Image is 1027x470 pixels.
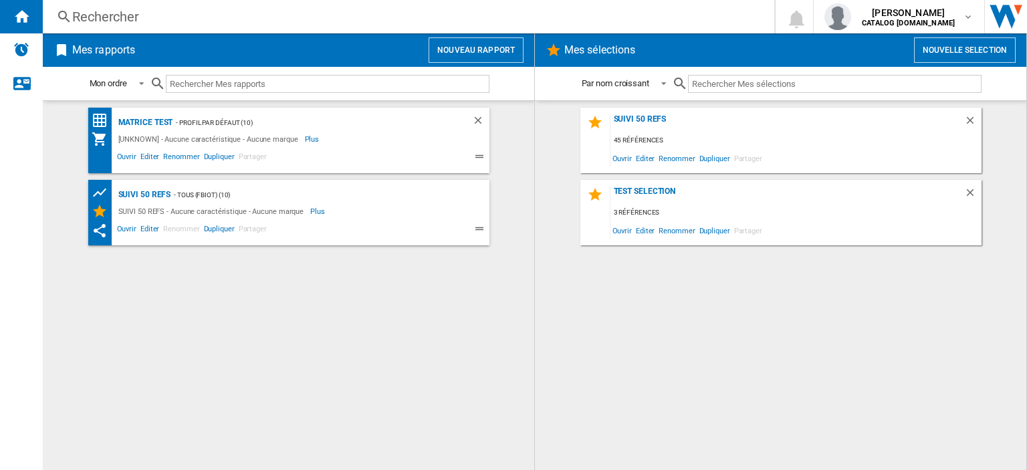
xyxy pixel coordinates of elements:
[115,131,305,147] div: [UNKNOWN] - Aucune caractéristique - Aucune marque
[610,149,634,167] span: Ouvrir
[964,187,982,205] div: Supprimer
[115,203,311,219] div: SUIVI 50 REFS - Aucune caractéristique - Aucune marque
[161,223,201,239] span: Renommer
[92,223,108,239] ng-md-icon: Ce rapport a été partagé avec vous
[688,75,982,93] input: Rechercher Mes sélections
[862,19,955,27] b: CATALOG [DOMAIN_NAME]
[610,132,982,149] div: 45 références
[562,37,638,63] h2: Mes sélections
[13,41,29,57] img: alerts-logo.svg
[237,150,269,166] span: Partager
[115,223,138,239] span: Ouvrir
[92,203,115,219] div: Mes Sélections
[92,112,115,129] div: Matrice des prix
[173,114,445,131] div: - Profil par défaut (10)
[115,187,171,203] div: SUIVI 50 REFS
[161,150,201,166] span: Renommer
[138,223,161,239] span: Editer
[310,203,327,219] span: Plus
[170,187,462,203] div: - TOUS (fbiot) (10)
[237,223,269,239] span: Partager
[657,149,697,167] span: Renommer
[862,6,955,19] span: [PERSON_NAME]
[202,223,237,239] span: Dupliquer
[697,149,732,167] span: Dupliquer
[429,37,524,63] button: Nouveau rapport
[657,221,697,239] span: Renommer
[72,7,739,26] div: Rechercher
[115,114,173,131] div: matrice test
[582,78,649,88] div: Par nom croissant
[610,205,982,221] div: 3 références
[732,149,764,167] span: Partager
[697,221,732,239] span: Dupliquer
[732,221,764,239] span: Partager
[634,149,657,167] span: Editer
[90,78,127,88] div: Mon ordre
[824,3,851,30] img: profile.jpg
[964,114,982,132] div: Supprimer
[305,131,322,147] span: Plus
[610,114,964,132] div: SUIVI 50 REFS
[610,187,964,205] div: test selection
[914,37,1016,63] button: Nouvelle selection
[634,221,657,239] span: Editer
[202,150,237,166] span: Dupliquer
[70,37,138,63] h2: Mes rapports
[92,131,115,147] div: Mon assortiment
[610,221,634,239] span: Ouvrir
[166,75,489,93] input: Rechercher Mes rapports
[472,114,489,131] div: Supprimer
[138,150,161,166] span: Editer
[92,185,115,201] div: Tableau des prix des produits
[115,150,138,166] span: Ouvrir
